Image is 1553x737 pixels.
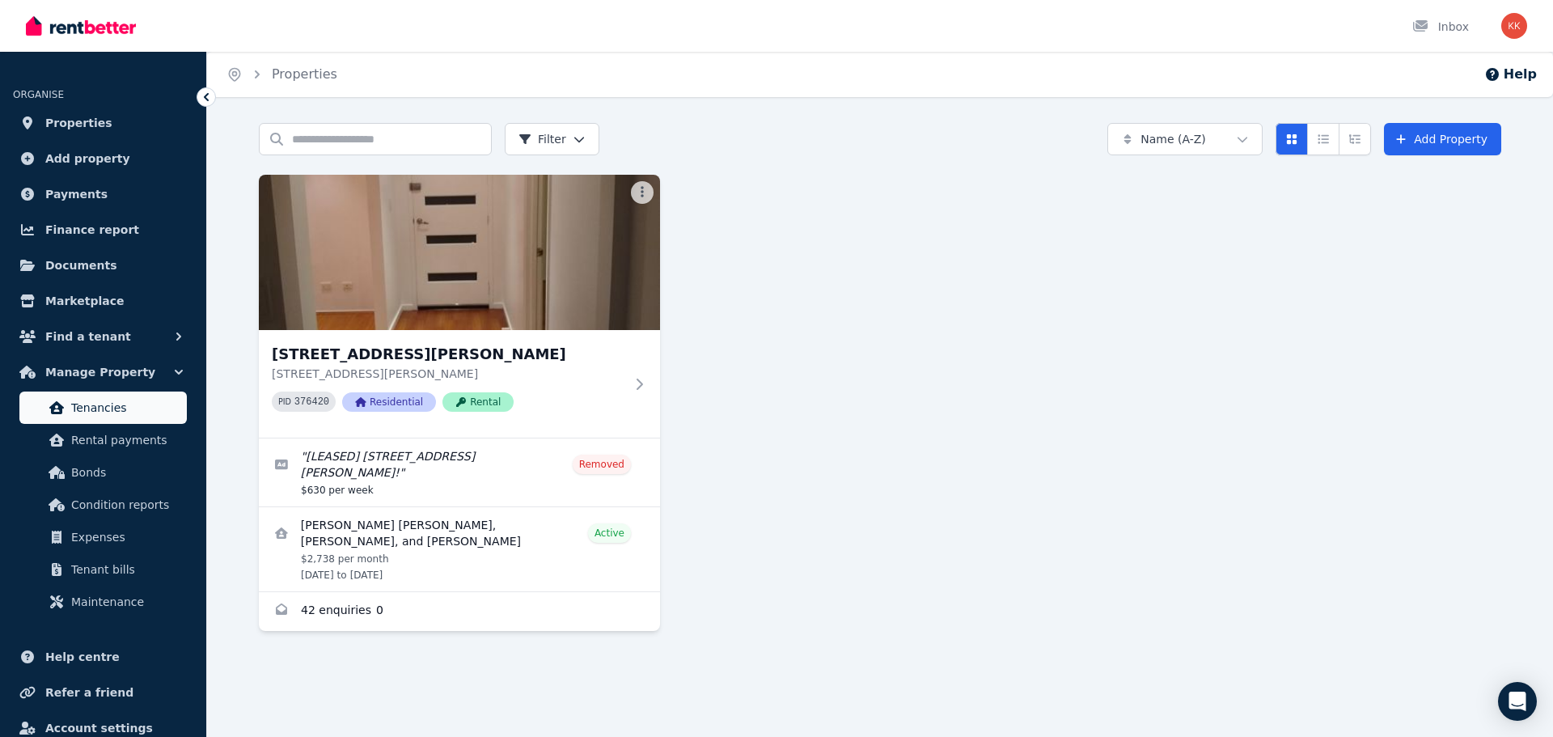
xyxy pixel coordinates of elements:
[13,107,193,139] a: Properties
[45,327,131,346] span: Find a tenant
[45,184,108,204] span: Payments
[19,424,187,456] a: Rental payments
[1412,19,1469,35] div: Inbox
[71,560,180,579] span: Tenant bills
[1107,123,1263,155] button: Name (A-Z)
[1307,123,1339,155] button: Compact list view
[505,123,599,155] button: Filter
[1140,131,1206,147] span: Name (A-Z)
[45,647,120,667] span: Help centre
[13,142,193,175] a: Add property
[1384,123,1501,155] a: Add Property
[71,495,180,515] span: Condition reports
[259,592,660,631] a: Enquiries for 51 Elizabeth St, Cranbourne North
[1276,123,1308,155] button: Card view
[294,396,329,408] code: 376420
[13,641,193,673] a: Help centre
[1501,13,1527,39] img: Kiran Kumar
[1339,123,1371,155] button: Expanded list view
[442,392,514,412] span: Rental
[259,507,660,591] a: View details for Dannielle Sheridan Campbell-Crean, Tawnee Campbell, and Joel Crean
[207,52,357,97] nav: Breadcrumb
[13,89,64,100] span: ORGANISE
[45,149,130,168] span: Add property
[26,14,136,38] img: RentBetter
[272,343,624,366] h3: [STREET_ADDRESS][PERSON_NAME]
[19,392,187,424] a: Tenancies
[71,430,180,450] span: Rental payments
[19,456,187,489] a: Bonds
[272,366,624,382] p: [STREET_ADDRESS][PERSON_NAME]
[13,178,193,210] a: Payments
[1276,123,1371,155] div: View options
[45,220,139,239] span: Finance report
[259,438,660,506] a: Edit listing: [LEASED] 51-51A Elizabeth Street Cranbourne North!
[13,320,193,353] button: Find a tenant
[13,356,193,388] button: Manage Property
[518,131,566,147] span: Filter
[19,521,187,553] a: Expenses
[45,256,117,275] span: Documents
[631,181,654,204] button: More options
[71,398,180,417] span: Tenancies
[259,175,660,330] img: 51 Elizabeth St, Cranbourne North
[45,683,133,702] span: Refer a friend
[71,463,180,482] span: Bonds
[13,214,193,246] a: Finance report
[272,66,337,82] a: Properties
[1484,65,1537,84] button: Help
[19,489,187,521] a: Condition reports
[278,397,291,406] small: PID
[45,113,112,133] span: Properties
[342,392,436,412] span: Residential
[19,553,187,586] a: Tenant bills
[13,249,193,282] a: Documents
[71,592,180,612] span: Maintenance
[71,527,180,547] span: Expenses
[45,291,124,311] span: Marketplace
[259,175,660,438] a: 51 Elizabeth St, Cranbourne North[STREET_ADDRESS][PERSON_NAME][STREET_ADDRESS][PERSON_NAME]PID 37...
[45,362,155,382] span: Manage Property
[1498,682,1537,721] div: Open Intercom Messenger
[13,676,193,709] a: Refer a friend
[13,285,193,317] a: Marketplace
[19,586,187,618] a: Maintenance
